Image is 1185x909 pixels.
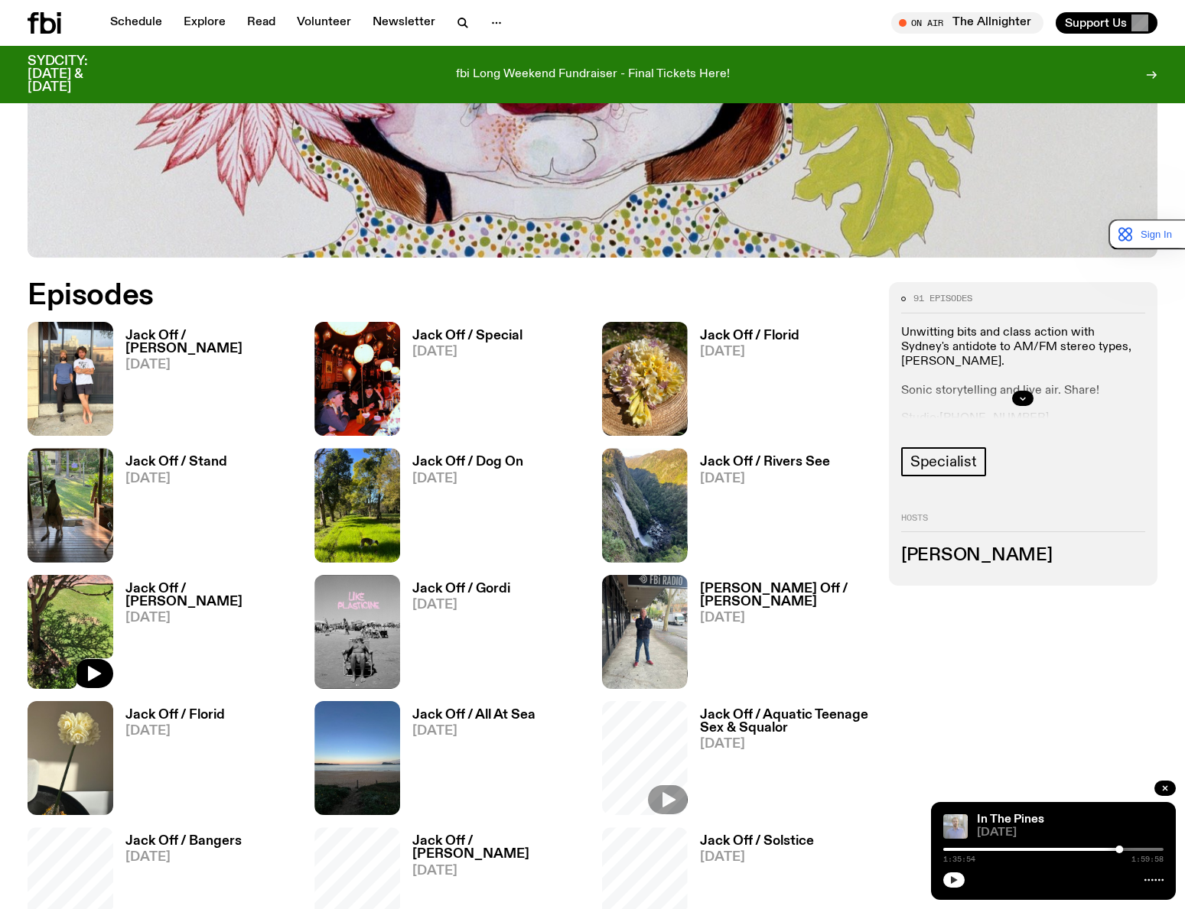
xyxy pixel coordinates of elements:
[913,294,972,303] span: 91 episodes
[125,835,242,848] h3: Jack Off / Bangers
[688,583,871,689] a: [PERSON_NAME] Off / [PERSON_NAME][DATE]
[125,851,242,864] span: [DATE]
[125,725,225,738] span: [DATE]
[28,448,113,562] img: A Kangaroo on a porch with a yard in the background
[125,612,296,625] span: [DATE]
[113,330,296,436] a: Jack Off / [PERSON_NAME][DATE]
[901,513,1145,531] h2: Hosts
[412,835,583,861] h3: Jack Off / [PERSON_NAME]
[28,282,775,310] h2: Episodes
[412,330,523,342] h3: Jack Off / Special
[700,346,799,359] span: [DATE]
[238,12,285,34] a: Read
[688,330,799,436] a: Jack Off / Florid[DATE]
[901,447,986,476] a: Specialist
[1131,855,1164,863] span: 1:59:58
[288,12,360,34] a: Volunteer
[456,68,730,82] p: fbi Long Weekend Fundraiser - Final Tickets Here!
[943,855,975,863] span: 1:35:54
[412,472,523,485] span: [DATE]
[412,346,523,359] span: [DATE]
[700,835,814,848] h3: Jack Off / Solstice
[125,330,296,355] h3: Jack Off / [PERSON_NAME]
[125,472,227,485] span: [DATE]
[977,813,1044,826] a: In The Pines
[113,583,296,689] a: Jack Off / [PERSON_NAME][DATE]
[412,583,510,596] h3: Jack Off / Gordi
[1065,16,1127,30] span: Support Us
[400,330,523,436] a: Jack Off / Special[DATE]
[412,599,510,612] span: [DATE]
[101,12,171,34] a: Schedule
[113,456,227,562] a: Jack Off / Stand[DATE]
[400,583,510,689] a: Jack Off / Gordi[DATE]
[125,456,227,469] h3: Jack Off / Stand
[125,359,296,372] span: [DATE]
[28,55,125,94] h3: SYDCITY: [DATE] & [DATE]
[700,612,871,625] span: [DATE]
[700,456,830,469] h3: Jack Off / Rivers See
[700,330,799,342] h3: Jack Off / Florid
[412,456,523,469] h3: Jack Off / Dog On
[688,456,830,562] a: Jack Off / Rivers See[DATE]
[400,456,523,562] a: Jack Off / Dog On[DATE]
[688,709,871,815] a: Jack Off / Aquatic Teenage Sex & Squalor[DATE]
[174,12,235,34] a: Explore
[412,865,583,878] span: [DATE]
[977,827,1164,839] span: [DATE]
[113,709,225,815] a: Jack Off / Florid[DATE]
[28,322,113,436] img: Ricky Albeck + Violinist Tom on the street leaning against the front window of the fbi station
[1056,12,1157,34] button: Support Us
[910,453,977,470] span: Specialist
[125,709,225,722] h3: Jack Off / Florid
[125,583,296,609] h3: Jack Off / [PERSON_NAME]
[700,472,830,485] span: [DATE]
[412,709,536,722] h3: Jack Off / All At Sea
[891,12,1043,34] button: On AirThe Allnighter
[412,725,536,738] span: [DATE]
[363,12,444,34] a: Newsletter
[700,583,871,609] h3: [PERSON_NAME] Off / [PERSON_NAME]
[400,709,536,815] a: Jack Off / All At Sea[DATE]
[700,851,814,864] span: [DATE]
[700,709,871,735] h3: Jack Off / Aquatic Teenage Sex & Squalor
[700,738,871,751] span: [DATE]
[901,547,1145,564] h3: [PERSON_NAME]
[901,325,1145,398] p: Unwitting bits and class action with Sydney's antidote to AM/FM stereo types, [PERSON_NAME]. Soni...
[602,575,688,689] img: Charlie Owen standing in front of the fbi radio station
